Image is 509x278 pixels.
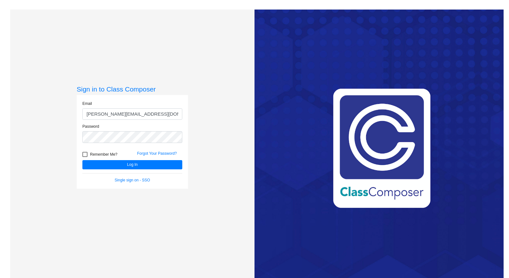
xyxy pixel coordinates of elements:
a: Single sign on - SSO [115,178,150,182]
h3: Sign in to Class Composer [77,85,188,93]
a: Forgot Your Password? [137,151,177,156]
span: Remember Me? [90,151,117,158]
label: Password [82,124,99,129]
button: Log In [82,160,182,169]
label: Email [82,101,92,106]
